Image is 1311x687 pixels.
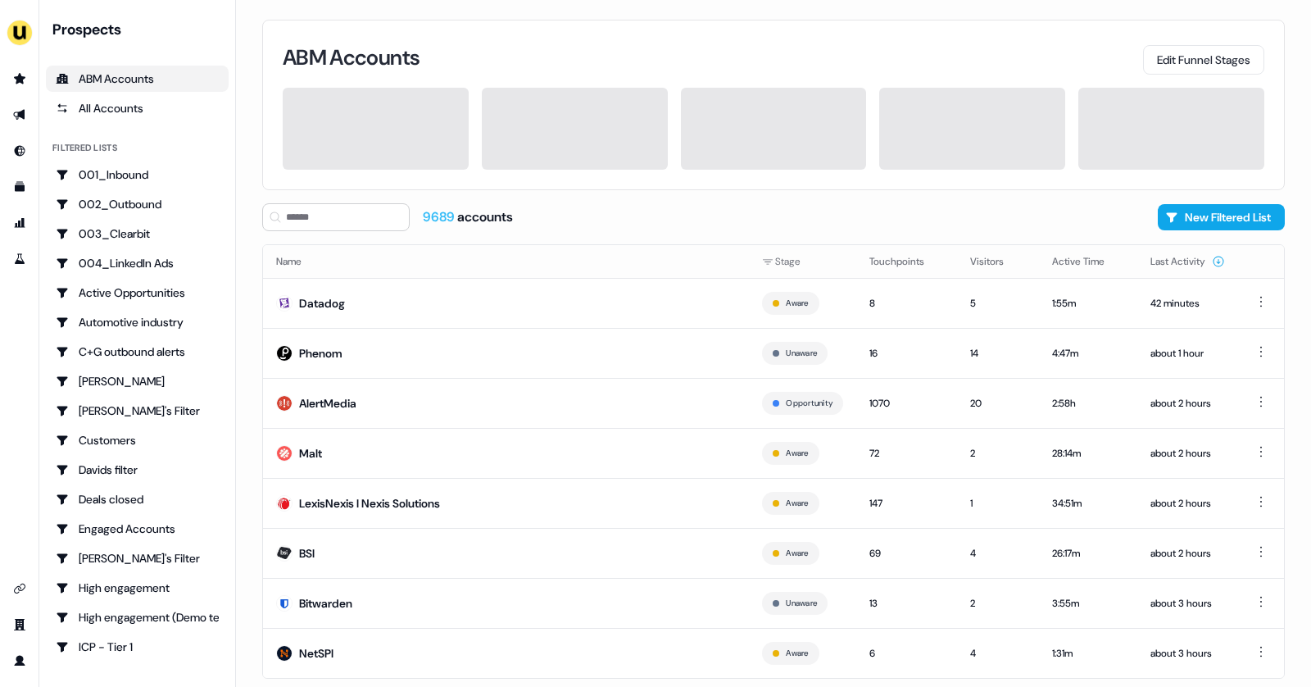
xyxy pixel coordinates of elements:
[56,550,219,566] div: [PERSON_NAME]'s Filter
[869,345,944,362] div: 16
[56,491,219,507] div: Deals closed
[56,609,219,626] div: High engagement (Demo testing)
[1150,247,1225,276] button: Last Activity
[46,427,229,453] a: Go to Customers
[1052,545,1124,562] div: 26:17m
[52,20,229,39] div: Prospects
[283,47,420,68] h3: ABM Accounts
[299,345,342,362] div: Phenom
[56,255,219,271] div: 004_LinkedIn Ads
[56,166,219,183] div: 001_Inbound
[7,210,33,236] a: Go to attribution
[786,496,808,511] button: Aware
[46,221,229,247] a: Go to 003_Clearbit
[56,639,219,655] div: ICP - Tier 1
[970,345,1026,362] div: 14
[56,225,219,242] div: 003_Clearbit
[299,545,315,562] div: BSI
[56,343,219,360] div: C+G outbound alerts
[423,208,457,225] span: 9689
[869,295,944,312] div: 8
[46,457,229,483] a: Go to Davids filter
[970,595,1026,612] div: 2
[7,138,33,164] a: Go to Inbound
[299,445,322,462] div: Malt
[46,309,229,335] a: Go to Automotive industry
[970,395,1026,412] div: 20
[1150,495,1225,512] div: about 2 hours
[56,196,219,212] div: 002_Outbound
[7,102,33,128] a: Go to outbound experience
[1143,45,1264,75] button: Edit Funnel Stages
[1052,495,1124,512] div: 34:51m
[56,100,219,116] div: All Accounts
[46,280,229,306] a: Go to Active Opportunities
[1150,645,1225,662] div: about 3 hours
[1150,395,1225,412] div: about 2 hours
[46,486,229,512] a: Go to Deals closed
[46,634,229,660] a: Go to ICP - Tier 1
[1052,395,1124,412] div: 2:58h
[1052,445,1124,462] div: 28:14m
[46,162,229,188] a: Go to 001_Inbound
[7,648,33,674] a: Go to profile
[786,446,808,461] button: Aware
[1052,645,1124,662] div: 1:31m
[1150,445,1225,462] div: about 2 hours
[46,368,229,394] a: Go to Charlotte Stone
[869,495,944,512] div: 147
[7,576,33,602] a: Go to integrations
[56,284,219,301] div: Active Opportunities
[786,546,808,561] button: Aware
[299,295,345,312] div: Datadog
[46,575,229,601] a: Go to High engagement
[56,314,219,330] div: Automotive industry
[970,495,1026,512] div: 1
[299,495,440,512] div: LexisNexis I Nexis Solutions
[46,545,229,571] a: Go to Geneviève's Filter
[1052,295,1124,312] div: 1:55m
[46,66,229,92] a: ABM Accounts
[56,71,219,87] div: ABM Accounts
[299,595,352,612] div: Bitwarden
[1158,204,1285,230] button: New Filtered List
[46,516,229,542] a: Go to Engaged Accounts
[1150,345,1225,362] div: about 1 hour
[869,445,944,462] div: 72
[869,395,944,412] div: 1070
[786,296,808,311] button: Aware
[869,595,944,612] div: 13
[786,646,808,661] button: Aware
[762,253,843,270] div: Stage
[970,545,1026,562] div: 4
[1052,345,1124,362] div: 4:47m
[869,645,944,662] div: 6
[1150,295,1225,312] div: 42 minutes
[423,208,513,226] div: accounts
[46,604,229,630] a: Go to High engagement (Demo testing)
[786,596,817,611] button: Unaware
[56,403,219,419] div: [PERSON_NAME]'s Filter
[970,247,1023,276] button: Visitors
[46,398,229,424] a: Go to Charlotte's Filter
[56,521,219,537] div: Engaged Accounts
[970,445,1026,462] div: 2
[7,174,33,200] a: Go to templates
[46,339,229,365] a: Go to C+G outbound alerts
[970,645,1026,662] div: 4
[46,95,229,121] a: All accounts
[786,346,817,361] button: Unaware
[1150,595,1225,612] div: about 3 hours
[299,395,356,412] div: AlertMedia
[52,141,117,155] div: Filtered lists
[786,396,832,411] button: Opportunity
[869,247,944,276] button: Touchpoints
[7,612,33,638] a: Go to team
[970,295,1026,312] div: 5
[869,545,944,562] div: 69
[56,432,219,448] div: Customers
[46,191,229,217] a: Go to 002_Outbound
[299,645,333,662] div: NetSPI
[7,246,33,272] a: Go to experiments
[46,250,229,276] a: Go to 004_LinkedIn Ads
